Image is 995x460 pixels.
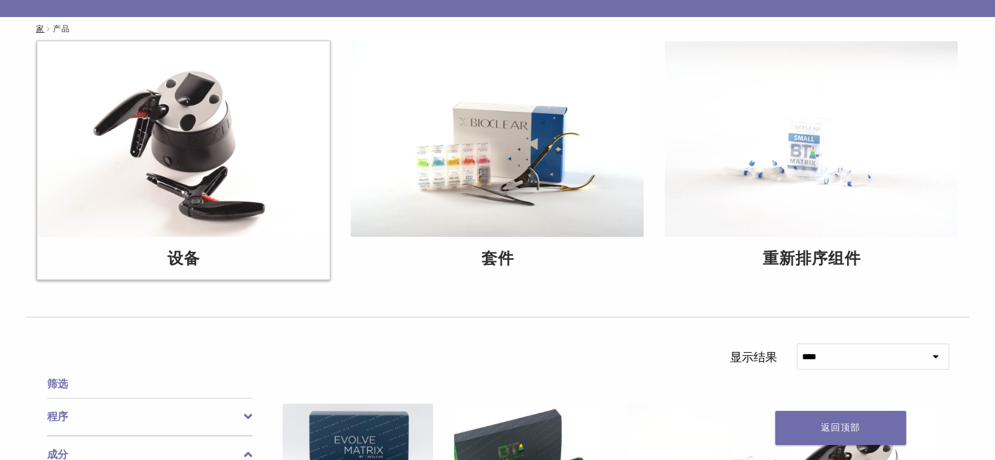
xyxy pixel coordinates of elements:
[665,41,958,279] a: 重新排序组件
[351,41,644,237] img: 套件
[53,24,70,33] font: 产品
[167,249,200,268] font: 设备
[481,249,514,268] font: 套件
[775,411,906,445] a: 返回顶部
[351,41,644,279] a: 套件
[47,411,68,422] font: 程序
[47,378,68,391] font: 筛选
[762,249,860,268] font: 重新排序组件
[754,350,777,364] font: 结果
[37,41,330,279] a: 设备
[665,41,958,237] img: 重新排序组件
[47,449,68,460] font: 成分
[36,24,44,33] font: 家
[32,24,44,33] a: 家
[821,422,860,433] font: 返回顶部
[37,41,330,237] img: 设备
[730,350,754,364] font: 显示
